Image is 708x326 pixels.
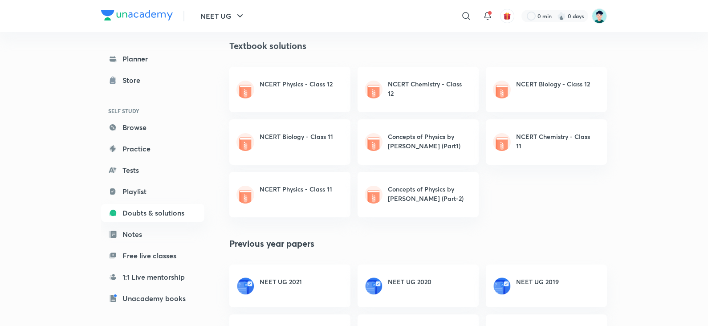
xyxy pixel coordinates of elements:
[101,118,204,136] a: Browse
[122,75,146,86] div: Store
[388,79,466,98] h6: NCERT Chemistry - Class 12
[365,81,382,98] img: book.png
[260,132,333,141] h6: NCERT Biology - Class 11
[503,12,511,20] img: avatar
[101,50,204,68] a: Planner
[516,79,590,89] h6: NCERT Biology - Class 12
[516,277,559,286] h6: NEET UG 2019
[229,67,350,112] a: NCERT Physics - Class 12
[236,81,254,98] img: book.png
[101,247,204,265] a: Free live classes
[557,12,566,20] img: streak
[260,277,302,286] h6: NEET UG 2021
[358,67,479,112] a: NCERT Chemistry - Class 12
[358,172,479,217] a: Concepts of Physics by [PERSON_NAME] (Part-2)
[365,186,382,204] img: book.png
[592,8,607,24] img: Shamas Khan
[101,204,204,222] a: Doubts & solutions
[35,7,59,14] span: Support
[486,67,607,112] a: NCERT Biology - Class 12
[365,277,382,295] img: paperset.png
[388,184,466,203] h6: Concepts of Physics by [PERSON_NAME] (Part-2)
[195,7,251,25] button: NEET UG
[101,183,204,200] a: Playlist
[358,265,479,307] a: NEET UG 2020
[101,71,204,89] a: Store
[101,10,173,23] a: Company Logo
[101,161,204,179] a: Tests
[358,119,479,165] a: Concepts of Physics by [PERSON_NAME] (Part1)
[101,103,204,118] h6: SELF STUDY
[236,277,254,295] img: paperset.png
[260,184,332,194] h6: NCERT Physics - Class 11
[101,140,204,158] a: Practice
[493,81,511,98] img: book.png
[101,10,173,20] img: Company Logo
[236,186,254,204] img: book.png
[260,79,333,89] h6: NCERT Physics - Class 12
[101,225,204,243] a: Notes
[229,172,350,217] a: NCERT Physics - Class 11
[486,265,607,307] a: NEET UG 2019
[229,119,350,165] a: NCERT Biology - Class 11
[388,277,431,286] h6: NEET UG 2020
[236,133,254,151] img: book.png
[101,289,204,307] a: Unacademy books
[365,133,382,151] img: book.png
[101,268,204,286] a: 1:1 Live mentorship
[388,132,466,151] h6: Concepts of Physics by [PERSON_NAME] (Part1)
[229,39,607,53] h4: Textbook solutions
[486,119,607,165] a: NCERT Chemistry - Class 11
[229,265,350,307] a: NEET UG 2021
[493,277,511,295] img: paperset.png
[229,237,607,250] h4: Previous year papers
[500,9,514,23] button: avatar
[493,133,511,151] img: book.png
[516,132,594,151] h6: NCERT Chemistry - Class 11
